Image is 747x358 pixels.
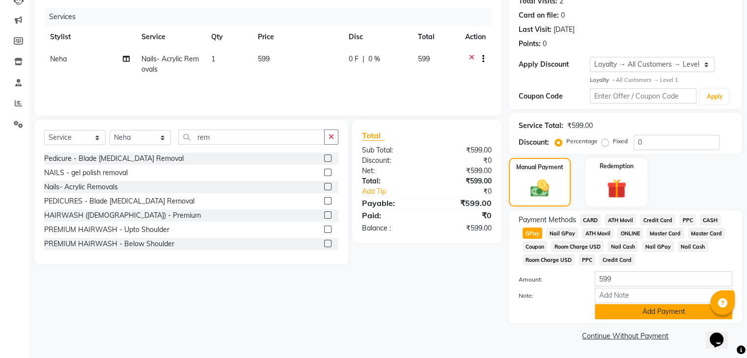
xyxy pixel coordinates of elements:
[511,331,740,341] a: Continue Without Payment
[412,26,459,48] th: Total
[519,215,576,225] span: Payment Methods
[45,8,499,26] div: Services
[700,214,721,226] span: CASH
[519,137,549,148] div: Discount:
[605,214,636,226] span: ATH Movil
[595,304,732,319] button: Add Payment
[136,26,205,48] th: Service
[439,186,498,197] div: ₹0
[519,91,590,102] div: Coupon Code
[50,54,67,63] span: Neha
[688,228,725,239] span: Master Card
[44,26,136,48] th: Stylist
[516,163,563,172] label: Manual Payment
[355,186,439,197] a: Add Tip
[647,228,684,239] span: Master Card
[582,228,613,239] span: ATH Movil
[599,254,635,265] span: Credit Card
[579,254,595,265] span: PPC
[601,177,633,201] img: _gift.svg
[418,54,430,63] span: 599
[355,176,427,186] div: Total:
[427,223,499,233] div: ₹599.00
[355,155,427,166] div: Discount:
[355,166,427,176] div: Net:
[580,214,601,226] span: CARD
[349,54,359,64] span: 0 F
[427,197,499,209] div: ₹599.00
[525,178,555,199] img: _cash.svg
[523,254,575,265] span: Room Charge USD
[343,26,412,48] th: Disc
[617,228,643,239] span: ONLINE
[553,25,575,35] div: [DATE]
[595,288,732,303] input: Add Note
[178,129,325,145] input: Search or Scan
[427,155,499,166] div: ₹0
[519,59,590,70] div: Apply Discount
[205,26,252,48] th: Qty
[642,241,674,252] span: Nail GPay
[427,145,499,155] div: ₹599.00
[590,88,697,103] input: Enter Offer / Coupon Code
[567,121,593,131] div: ₹599.00
[608,241,638,252] span: Nail Cash
[141,54,199,74] span: Nails- Acrylic Removals
[706,319,737,348] iframe: chat widget
[44,225,169,235] div: PREMIUM HAIRWASH - Upto Shoulder
[258,54,270,63] span: 599
[551,241,604,252] span: Room Charge USD
[355,223,427,233] div: Balance :
[368,54,380,64] span: 0 %
[362,130,385,141] span: Total
[590,77,616,83] strong: Loyalty →
[252,26,343,48] th: Price
[600,162,634,171] label: Redemption
[640,214,675,226] span: Credit Card
[546,228,578,239] span: Nail GPay
[519,10,559,21] div: Card on file:
[590,76,732,84] div: All Customers → Level 1
[427,209,499,221] div: ₹0
[459,26,492,48] th: Action
[561,10,565,21] div: 0
[511,291,587,300] label: Note:
[519,121,563,131] div: Service Total:
[355,209,427,221] div: Paid:
[543,39,547,49] div: 0
[44,196,194,206] div: PEDICURES - Blade [MEDICAL_DATA] Removal
[613,137,628,146] label: Fixed
[355,145,427,155] div: Sub Total:
[566,137,598,146] label: Percentage
[595,271,732,286] input: Amount
[355,197,427,209] div: Payable:
[519,25,552,35] div: Last Visit:
[44,239,174,249] div: PREMIUM HAIRWASH - Below Shoulder
[211,54,215,63] span: 1
[362,54,364,64] span: |
[44,210,201,221] div: HAIRWASH ([DEMOGRAPHIC_DATA]) - Premium
[678,241,708,252] span: Nail Cash
[44,182,118,192] div: Nails- Acrylic Removals
[519,39,541,49] div: Points:
[511,275,587,284] label: Amount:
[523,241,548,252] span: Coupon
[679,214,696,226] span: PPC
[44,153,184,164] div: Pedicure - Blade [MEDICAL_DATA] Removal
[44,168,128,178] div: NAILS - gel polish removal
[700,89,728,104] button: Apply
[427,176,499,186] div: ₹599.00
[523,228,543,239] span: GPay
[427,166,499,176] div: ₹599.00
